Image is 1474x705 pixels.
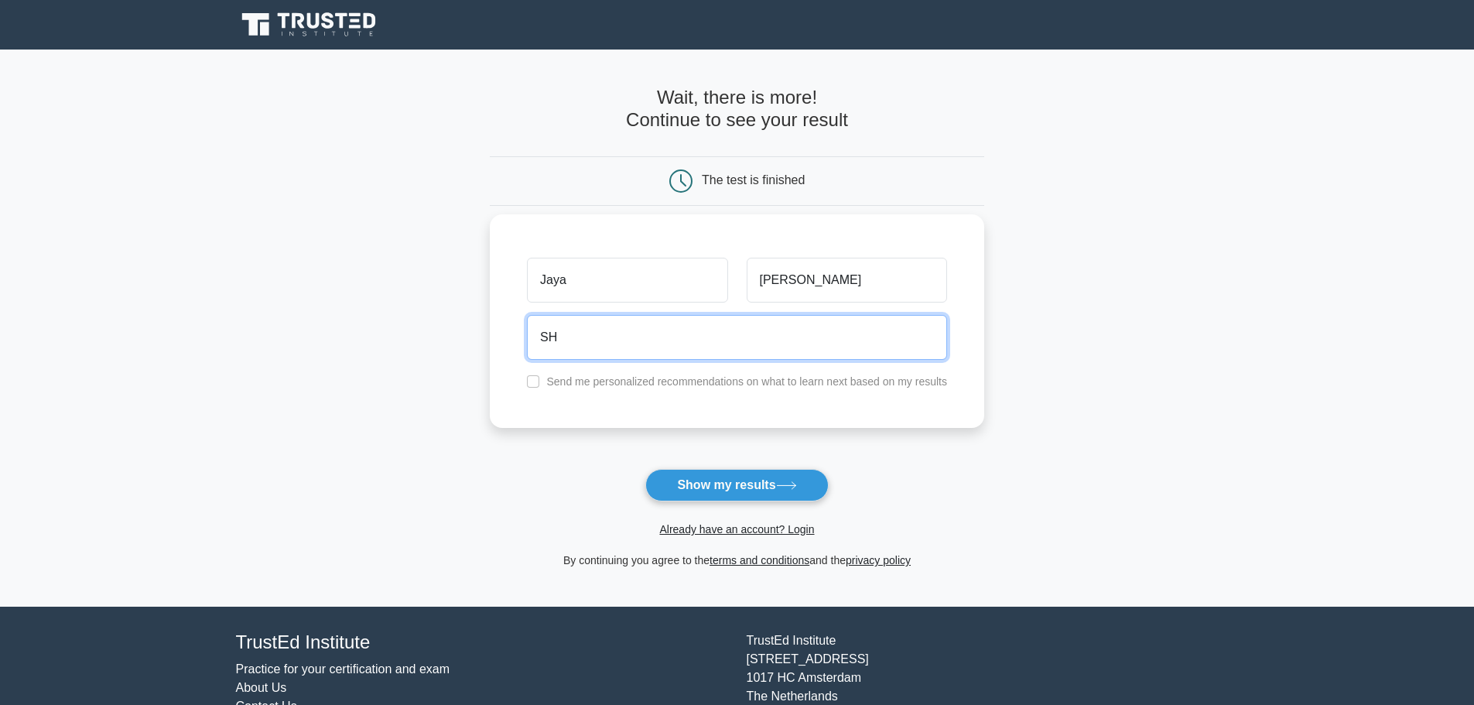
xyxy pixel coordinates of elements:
[659,523,814,536] a: Already have an account? Login
[527,315,947,360] input: Email
[236,681,287,694] a: About Us
[546,375,947,388] label: Send me personalized recommendations on what to learn next based on my results
[490,87,984,132] h4: Wait, there is more! Continue to see your result
[747,258,947,303] input: Last name
[702,173,805,187] div: The test is finished
[846,554,911,566] a: privacy policy
[236,631,728,654] h4: TrustEd Institute
[481,551,993,570] div: By continuing you agree to the and the
[710,554,809,566] a: terms and conditions
[236,662,450,676] a: Practice for your certification and exam
[645,469,828,501] button: Show my results
[527,258,727,303] input: First name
